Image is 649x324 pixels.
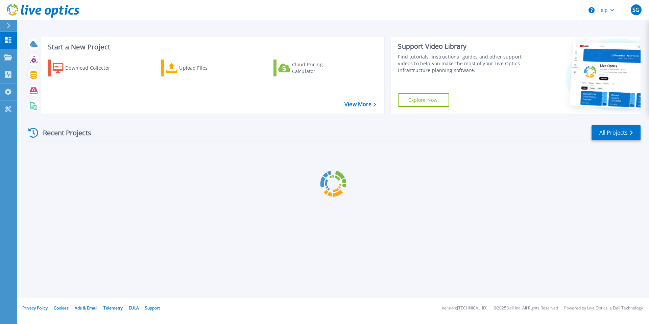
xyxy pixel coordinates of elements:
a: All Projects [592,125,641,140]
a: Cookies [54,305,69,311]
a: Upload Files [161,60,236,76]
a: Explore Now! [398,93,449,107]
a: Privacy Policy [22,305,48,311]
li: Powered by Live Optics, a Dell Technology [564,306,643,310]
a: EULA [129,305,139,311]
a: Support [145,305,160,311]
div: Find tutorials, instructional guides and other support videos to help you make the most of your L... [398,53,525,74]
li: © 2025 Dell Inc. All Rights Reserved [494,306,558,310]
a: Download Collector [48,60,123,76]
a: View More [344,101,376,108]
h3: Start a New Project [48,43,376,51]
div: Support Video Library [398,42,525,51]
span: SG [632,7,640,13]
div: Upload Files [179,61,233,75]
li: Version: [TECHNICAL_ID] [442,306,487,310]
a: Cloud Pricing Calculator [273,60,349,76]
div: Cloud Pricing Calculator [292,61,346,75]
div: Recent Projects [26,124,100,141]
div: Download Collector [65,61,119,75]
a: Telemetry [103,305,123,311]
a: Ads & Email [75,305,97,311]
